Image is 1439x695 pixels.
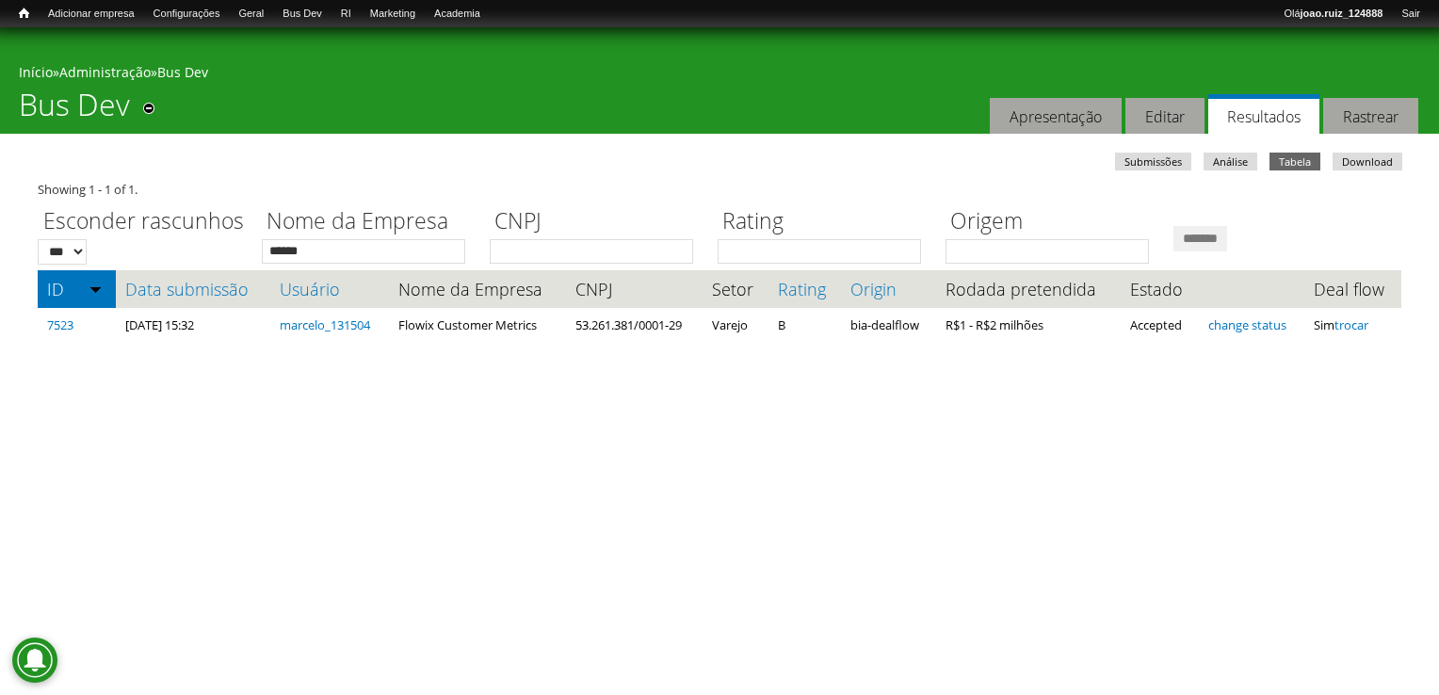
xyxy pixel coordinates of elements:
th: Setor [703,270,768,308]
label: Esconder rascunhos [38,205,250,239]
label: Rating [718,205,933,239]
a: Resultados [1208,94,1319,135]
td: Accepted [1121,308,1199,342]
a: ID [47,280,106,299]
td: bia-dealflow [841,308,936,342]
a: RI [331,5,361,24]
a: Rastrear [1323,98,1418,135]
td: Sim [1304,308,1401,342]
label: Origem [946,205,1161,239]
a: Usuário [280,280,380,299]
img: ordem crescente [89,283,102,295]
a: marcelo_131504 [280,316,370,333]
div: Showing 1 - 1 of 1. [38,180,1401,199]
td: R$1 - R$2 milhões [936,308,1121,342]
td: Varejo [703,308,768,342]
th: Deal flow [1304,270,1401,308]
a: Tabela [1269,153,1320,170]
a: 7523 [47,316,73,333]
td: 53.261.381/0001-29 [566,308,703,342]
a: Bus Dev [273,5,331,24]
a: Origin [850,280,927,299]
a: Apresentação [990,98,1122,135]
h1: Bus Dev [19,87,130,134]
a: Sair [1392,5,1430,24]
a: Bus Dev [157,63,208,81]
td: B [768,308,841,342]
td: [DATE] 15:32 [116,308,270,342]
a: Início [19,63,53,81]
label: CNPJ [490,205,705,239]
th: Estado [1121,270,1199,308]
th: CNPJ [566,270,703,308]
span: Início [19,7,29,20]
a: Início [9,5,39,23]
div: » » [19,63,1420,87]
a: Editar [1125,98,1205,135]
a: Olájoao.ruiz_124888 [1274,5,1392,24]
a: Geral [229,5,273,24]
a: Download [1333,153,1402,170]
a: Adicionar empresa [39,5,144,24]
strong: joao.ruiz_124888 [1301,8,1383,19]
th: Nome da Empresa [389,270,566,308]
a: Análise [1204,153,1257,170]
th: Rodada pretendida [936,270,1121,308]
a: Data submissão [125,280,261,299]
a: Submissões [1115,153,1191,170]
a: Rating [778,280,832,299]
a: Marketing [361,5,425,24]
td: Flowix Customer Metrics [389,308,566,342]
a: trocar [1334,316,1368,333]
a: Configurações [144,5,230,24]
a: Administração [59,63,151,81]
label: Nome da Empresa [262,205,477,239]
a: change status [1208,316,1286,333]
a: Academia [425,5,490,24]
